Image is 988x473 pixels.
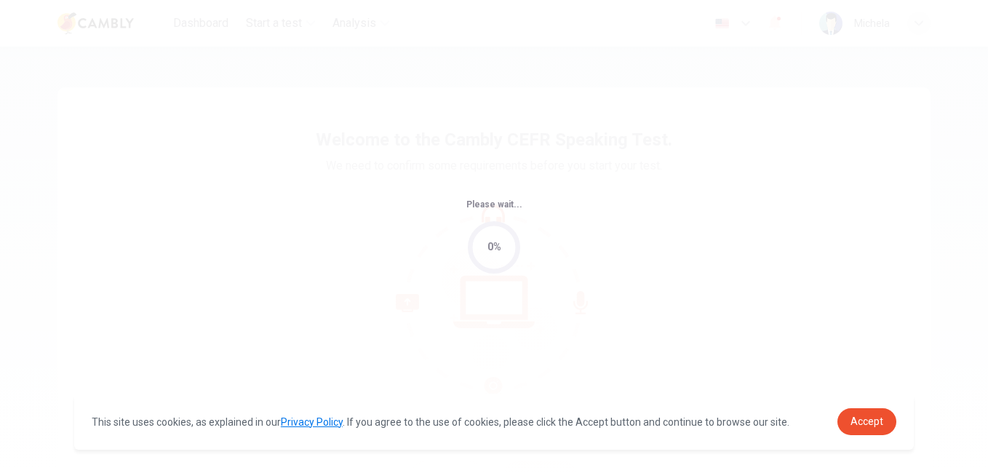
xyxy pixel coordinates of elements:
[466,199,522,210] span: Please wait...
[837,408,896,435] a: dismiss cookie message
[281,416,343,428] a: Privacy Policy
[74,394,914,450] div: cookieconsent
[487,239,501,255] div: 0%
[850,416,883,427] span: Accept
[92,416,789,428] span: This site uses cookies, as explained in our . If you agree to the use of cookies, please click th...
